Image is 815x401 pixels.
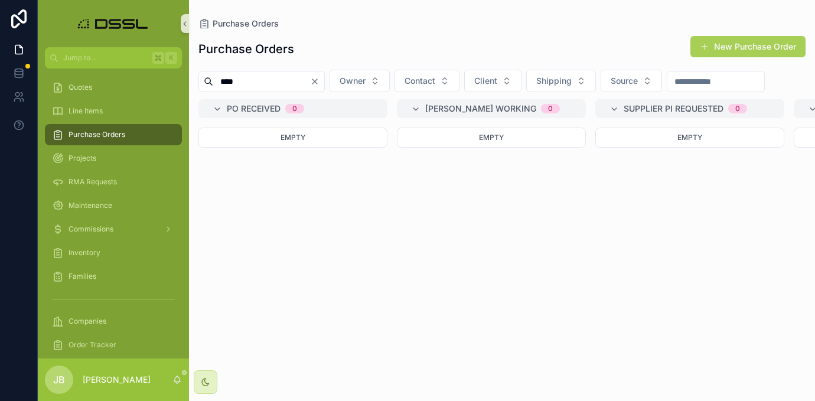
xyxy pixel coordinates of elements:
span: Purchase Orders [69,130,125,139]
span: Shipping [536,75,572,87]
span: Line Items [69,106,103,116]
span: Client [474,75,497,87]
div: 0 [735,104,740,113]
span: Source [611,75,638,87]
button: Select Button [601,70,662,92]
span: Inventory [69,248,100,257]
img: App logo [74,14,153,33]
span: Order Tracker [69,340,116,350]
a: Purchase Orders [45,124,182,145]
a: Line Items [45,100,182,122]
button: Select Button [395,70,459,92]
span: Companies [69,317,106,326]
span: K [167,53,176,63]
span: JB [53,373,65,387]
a: Companies [45,311,182,332]
h1: Purchase Orders [198,41,294,57]
p: [PERSON_NAME] [83,374,151,386]
span: PO Received [227,103,281,115]
span: Purchase Orders [213,18,279,30]
span: RMA Requests [69,177,117,187]
a: Maintenance [45,195,182,216]
span: Maintenance [69,201,112,210]
a: Families [45,266,182,287]
a: Projects [45,148,182,169]
div: scrollable content [38,69,189,358]
button: New Purchase Order [690,36,806,57]
button: Select Button [464,70,521,92]
button: Clear [310,77,324,86]
span: Empty [479,133,504,142]
span: Projects [69,154,96,163]
span: Empty [281,133,305,142]
a: RMA Requests [45,171,182,193]
span: Empty [677,133,702,142]
span: [PERSON_NAME] Working [425,103,536,115]
div: 0 [292,104,297,113]
button: Select Button [330,70,390,92]
a: Order Tracker [45,334,182,356]
a: Purchase Orders [198,18,279,30]
span: Supplier PI Requested [624,103,723,115]
span: Owner [340,75,366,87]
span: Contact [405,75,435,87]
a: Quotes [45,77,182,98]
button: Jump to...K [45,47,182,69]
span: Jump to... [63,53,148,63]
a: Commissions [45,219,182,240]
span: Commissions [69,224,113,234]
button: Select Button [526,70,596,92]
a: Inventory [45,242,182,263]
div: 0 [548,104,553,113]
span: Families [69,272,96,281]
span: Quotes [69,83,92,92]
